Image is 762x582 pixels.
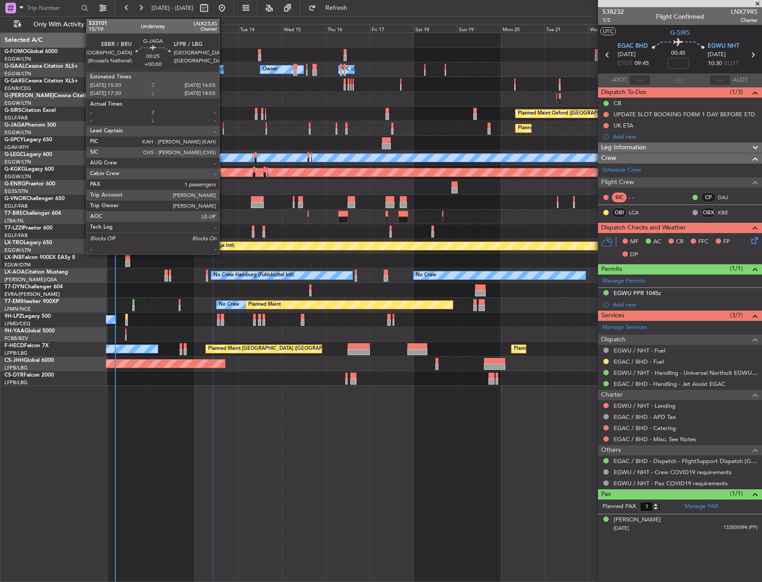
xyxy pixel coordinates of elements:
[602,16,624,24] span: 1/2
[614,424,676,432] a: EGAC / BHD - Catering
[4,93,103,98] a: G-[PERSON_NAME]Cessna Citation XLS
[152,4,193,12] span: [DATE] - [DATE]
[612,208,627,217] div: OBI
[514,342,654,356] div: Planned Maint [GEOGRAPHIC_DATA] ([GEOGRAPHIC_DATA])
[518,122,658,135] div: Planned Maint [GEOGRAPHIC_DATA] ([GEOGRAPHIC_DATA])
[326,25,369,33] div: Thu 16
[718,209,738,217] a: KBE
[733,76,748,85] span: ALDT
[4,78,78,84] a: G-GARECessna Citation XLS+
[708,59,722,68] span: 10:30
[4,167,54,172] a: G-KGKGLegacy 600
[414,25,457,33] div: Sat 18
[4,343,49,348] a: F-HECDFalcon 7X
[614,480,728,487] a: EGWU / NHT - Pax COVID19 requirements
[10,17,97,32] button: Only With Activity
[614,525,629,532] span: [DATE]
[614,358,664,365] a: EGAC / BHD - Fuel
[108,18,123,25] div: [DATE]
[4,196,65,201] a: G-VNORChallenger 650
[27,1,78,15] input: Trip Number
[602,323,647,332] a: Manage Services
[708,50,726,59] span: [DATE]
[701,208,716,217] div: OBX
[612,193,627,202] div: SIC
[614,111,755,118] div: UPDATE SLOT BOOKING FORM 1 DAY BEFORE ETD
[708,42,739,51] span: EGWU NHT
[614,413,676,421] a: EGAC / BHD - APD Tax
[614,516,661,525] div: [PERSON_NAME]
[653,238,661,246] span: AC
[210,63,247,76] div: A/C Unavailable
[457,25,501,33] div: Sun 19
[601,335,626,345] span: Dispatch
[4,78,25,84] span: G-GARE
[4,152,52,157] a: G-LEGCLegacy 600
[4,276,57,283] a: [PERSON_NAME]/QSA
[4,211,61,216] a: T7-BREChallenger 604
[614,435,696,443] a: EGAC / BHD - Misc. See Notes
[723,238,730,246] span: FP
[614,289,661,297] div: EGWU PPR 1045z
[4,225,23,231] span: T7-LZZI
[4,108,56,113] a: G-SIRSCitation Excel
[238,25,282,33] div: Tue 14
[723,524,758,532] span: 133505094 (PP)
[4,358,24,363] span: CS-JHH
[4,240,52,246] a: LX-TROLegacy 650
[613,133,758,140] div: Add new
[213,269,294,282] div: No Crew Hamburg (Fuhlsbuttel Intl)
[602,166,641,175] a: Schedule Crew
[248,298,281,311] div: Planned Maint
[730,87,743,97] span: (1/3)
[614,99,621,107] div: CB
[4,211,23,216] span: T7-BRE
[718,193,738,201] a: DAJ
[4,196,26,201] span: G-VNOR
[4,270,68,275] a: LX-AOACitation Mustang
[630,238,639,246] span: MF
[630,250,638,259] span: DP
[601,390,623,400] span: Charter
[545,25,588,33] div: Tue 21
[4,240,24,246] span: LX-TRO
[731,16,758,24] span: Charter
[23,21,94,28] span: Only With Activity
[4,167,25,172] span: G-KGKG
[671,49,685,58] span: 00:45
[602,277,646,286] a: Manage Permits
[614,347,665,354] a: EGWU / NHT - Fuel
[4,350,28,357] a: LFPB/LBG
[4,137,52,143] a: G-SPCYLegacy 650
[684,502,718,511] a: Manage PAX
[601,153,616,164] span: Crew
[4,181,25,187] span: G-ENRG
[4,255,75,260] a: LX-INBFalcon 900EX EASy II
[262,63,278,76] div: Owner
[730,311,743,320] span: (3/7)
[370,25,414,33] div: Fri 17
[730,489,743,498] span: (1/1)
[4,115,28,121] a: EGLF/FAB
[629,75,651,86] input: --:--
[4,358,54,363] a: CS-JHHGlobal 6000
[601,445,621,455] span: Others
[4,49,57,54] a: G-FOMOGlobal 6000
[282,25,326,33] div: Wed 15
[4,320,30,327] a: LFMD/CEQ
[724,59,738,68] span: ELDT
[676,238,684,246] span: CR
[4,64,25,69] span: G-GAAL
[588,25,632,33] div: Wed 22
[4,373,24,378] span: CS-DTR
[614,369,758,377] a: EGWU / NHT - Handling - Universal Northolt EGWU / NHT
[107,25,151,33] div: Sat 11
[4,328,25,334] span: 9H-YAA
[4,328,55,334] a: 9H-YAAGlobal 5000
[4,299,22,304] span: T7-EMI
[635,59,649,68] span: 09:45
[4,85,31,92] a: EGNR/CEG
[601,143,646,153] span: Leg Information
[4,217,25,224] a: LTBA/ISL
[614,457,758,465] a: EGAC / BHD - Dispatch - FlightSupport Dispatch [GEOGRAPHIC_DATA]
